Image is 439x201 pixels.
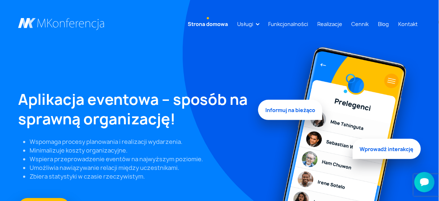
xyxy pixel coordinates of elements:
a: Blog [375,17,392,31]
li: Umożliwia nawiązywanie relacji między uczestnikami. [30,163,249,172]
a: Funkcjonalności [265,17,311,31]
li: Zbiera statystyki w czasie rzeczywistym. [30,172,249,181]
a: Cennik [349,17,372,31]
iframe: Smartsupp widget button [414,172,435,192]
a: Realizacje [314,17,345,31]
li: Minimalizuje koszty organizacyjne. [30,146,249,155]
a: Usługi [234,17,256,31]
li: Wspiera przeprowadzenie eventów na najwyższym poziomie. [30,155,249,163]
span: Wprowadź interakcję [353,137,421,157]
span: Informuj na bieżąco [258,102,322,122]
h1: Aplikacja eventowa – sposób na sprawną organizację! [18,90,249,129]
li: Wspomaga procesy planowania i realizacji wydarzenia. [30,137,249,146]
a: Kontakt [396,17,421,31]
a: Strona domowa [185,17,231,31]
